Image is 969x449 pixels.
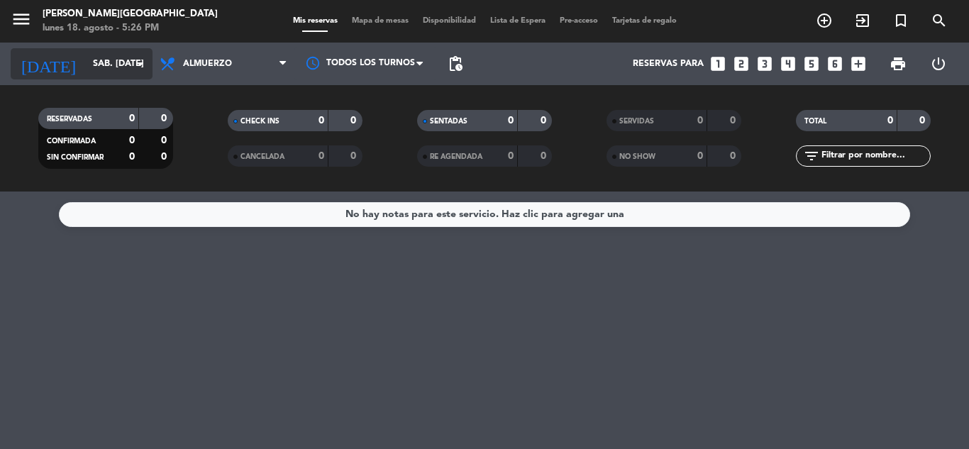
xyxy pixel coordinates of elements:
[129,135,135,145] strong: 0
[240,153,284,160] span: CANCELADA
[709,55,727,73] i: looks_one
[47,154,104,161] span: SIN CONFIRMAR
[129,152,135,162] strong: 0
[447,55,464,72] span: pending_actions
[890,55,907,72] span: print
[887,116,893,126] strong: 0
[816,12,833,29] i: add_circle_outline
[892,12,909,29] i: turned_in_not
[508,116,514,126] strong: 0
[11,48,86,79] i: [DATE]
[619,118,654,125] span: SERVIDAS
[919,116,928,126] strong: 0
[350,116,359,126] strong: 0
[553,17,605,25] span: Pre-acceso
[633,59,704,69] span: Reservas para
[132,55,149,72] i: arrow_drop_down
[345,206,624,223] div: No hay notas para este servicio. Haz clic para agregar una
[849,55,868,73] i: add_box
[697,116,703,126] strong: 0
[930,55,947,72] i: power_settings_new
[11,9,32,35] button: menu
[802,55,821,73] i: looks_5
[319,116,324,126] strong: 0
[319,151,324,161] strong: 0
[416,17,483,25] span: Disponibilidad
[430,153,482,160] span: RE AGENDADA
[345,17,416,25] span: Mapa de mesas
[826,55,844,73] i: looks_6
[161,135,170,145] strong: 0
[755,55,774,73] i: looks_3
[483,17,553,25] span: Lista de Espera
[730,151,738,161] strong: 0
[804,118,826,125] span: TOTAL
[541,116,549,126] strong: 0
[11,9,32,30] i: menu
[430,118,467,125] span: SENTADAS
[732,55,751,73] i: looks_two
[43,7,218,21] div: [PERSON_NAME][GEOGRAPHIC_DATA]
[779,55,797,73] i: looks_4
[161,152,170,162] strong: 0
[350,151,359,161] strong: 0
[183,59,232,69] span: Almuerzo
[803,148,820,165] i: filter_list
[820,148,930,164] input: Filtrar por nombre...
[43,21,218,35] div: lunes 18. agosto - 5:26 PM
[129,113,135,123] strong: 0
[697,151,703,161] strong: 0
[854,12,871,29] i: exit_to_app
[508,151,514,161] strong: 0
[286,17,345,25] span: Mis reservas
[161,113,170,123] strong: 0
[918,43,958,85] div: LOG OUT
[47,138,96,145] span: CONFIRMADA
[730,116,738,126] strong: 0
[619,153,655,160] span: NO SHOW
[47,116,92,123] span: RESERVADAS
[605,17,684,25] span: Tarjetas de regalo
[541,151,549,161] strong: 0
[240,118,279,125] span: CHECK INS
[931,12,948,29] i: search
